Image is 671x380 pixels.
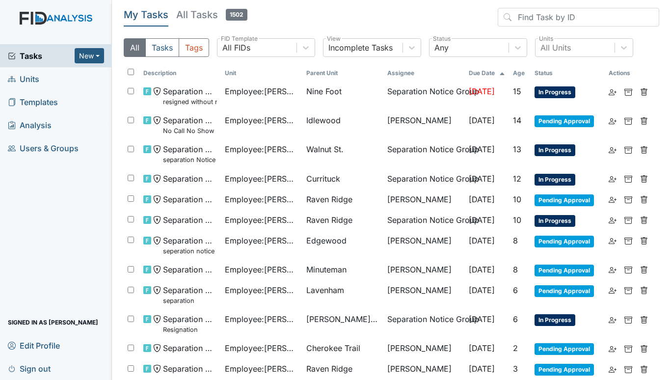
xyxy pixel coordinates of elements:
a: Archive [624,284,632,296]
a: Archive [624,264,632,275]
span: [DATE] [469,144,495,154]
span: 8 [513,236,518,245]
span: 3 [513,364,518,374]
div: Type filter [124,38,209,57]
td: Separation Notice Group [383,309,465,338]
a: Delete [640,313,648,325]
span: Separation Notice [163,363,217,375]
span: [PERSON_NAME] Loop [306,313,380,325]
a: Delete [640,235,648,246]
button: Tags [179,38,209,57]
span: Separation Notice [163,173,217,185]
button: New [75,48,104,63]
span: Idlewood [306,114,341,126]
td: Separation Notice Group [383,210,465,231]
span: Employee : [PERSON_NAME] [225,284,298,296]
th: Toggle SortBy [531,65,605,81]
span: Employee : [PERSON_NAME] [225,342,298,354]
th: Actions [605,65,654,81]
span: Separation Notice [163,193,217,205]
td: Separation Notice Group [383,81,465,110]
span: Units [8,71,39,86]
span: In Progress [535,215,575,227]
span: 14 [513,115,521,125]
span: Templates [8,94,58,109]
span: Separation Notice [163,342,217,354]
span: Signed in as [PERSON_NAME] [8,315,98,330]
span: Separation Notice [163,264,217,275]
span: Employee : [PERSON_NAME] [225,363,298,375]
span: Employee : [PERSON_NAME] [225,214,298,226]
span: Employee : [PERSON_NAME] [225,85,298,97]
span: Pending Approval [535,236,594,247]
a: Delete [640,173,648,185]
a: Archive [624,235,632,246]
span: Pending Approval [535,115,594,127]
td: [PERSON_NAME] [383,110,465,139]
span: Pending Approval [535,285,594,297]
span: [DATE] [469,86,495,96]
a: Archive [624,342,632,354]
a: Delete [640,363,648,375]
input: Find Task by ID [498,8,659,27]
span: Lavenham [306,284,344,296]
span: Raven Ridge [306,193,352,205]
span: [DATE] [469,174,495,184]
span: 15 [513,86,521,96]
a: Archive [624,363,632,375]
span: [DATE] [469,215,495,225]
span: Employee : [PERSON_NAME] [225,173,298,185]
a: Archive [624,214,632,226]
a: Delete [640,264,648,275]
small: Resignation [163,325,217,334]
span: 1502 [226,9,247,21]
span: Edit Profile [8,338,60,353]
div: All FIDs [222,42,250,54]
a: Delete [640,193,648,205]
a: Delete [640,214,648,226]
th: Toggle SortBy [509,65,531,81]
span: Minuteman [306,264,347,275]
a: Archive [624,313,632,325]
span: Separation Notice No Call No Show [163,114,217,136]
td: [PERSON_NAME] [383,280,465,309]
span: 6 [513,285,518,295]
span: 8 [513,265,518,274]
span: In Progress [535,314,575,326]
th: Assignee [383,65,465,81]
span: [DATE] [469,343,495,353]
span: In Progress [535,144,575,156]
a: Archive [624,114,632,126]
a: Delete [640,284,648,296]
span: Separation Notice [163,214,217,226]
td: Separation Notice Group [383,139,465,168]
a: Tasks [8,50,75,62]
span: Currituck [306,173,340,185]
button: All [124,38,146,57]
span: [DATE] [469,265,495,274]
span: 6 [513,314,518,324]
th: Toggle SortBy [302,65,384,81]
span: Employee : [PERSON_NAME] [225,193,298,205]
span: 12 [513,174,521,184]
th: Toggle SortBy [139,65,221,81]
span: Sign out [8,361,51,376]
span: [DATE] [469,115,495,125]
span: Analysis [8,117,52,133]
small: No Call No Show [163,126,217,136]
a: Archive [624,173,632,185]
span: In Progress [535,86,575,98]
span: Employee : [PERSON_NAME] [225,235,298,246]
small: resigned without notice [163,97,217,107]
a: Delete [640,143,648,155]
span: Cherokee Trail [306,342,360,354]
small: separation Notice [163,155,217,164]
h5: My Tasks [124,8,168,22]
span: Nine Foot [306,85,342,97]
span: Employee : [PERSON_NAME] [225,114,298,126]
a: Delete [640,85,648,97]
span: Pending Approval [535,343,594,355]
span: Employee : [PERSON_NAME], [PERSON_NAME] [225,313,298,325]
span: Separation Notice separation Notice [163,143,217,164]
span: In Progress [535,174,575,186]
